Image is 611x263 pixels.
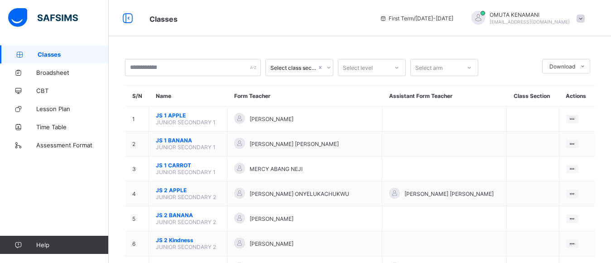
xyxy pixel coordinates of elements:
span: Time Table [36,123,109,131]
div: Select level [343,59,373,76]
th: Assistant Form Teacher [382,86,507,107]
span: [PERSON_NAME] [250,240,293,247]
span: Download [549,63,575,70]
span: [PERSON_NAME] [250,116,293,122]
td: 2 [125,131,149,156]
span: JS 2 APPLE [156,187,220,194]
td: 1 [125,107,149,131]
span: JUNIOR SECONDARY 2 [156,194,216,200]
span: [EMAIL_ADDRESS][DOMAIN_NAME] [490,19,570,24]
span: MERCY ABANG NEJI [250,166,303,172]
th: Form Teacher [227,86,382,107]
td: 3 [125,156,149,181]
div: Select arm [415,59,443,76]
td: 5 [125,206,149,231]
span: JS 1 APPLE [156,112,220,119]
span: Assessment Format [36,141,109,149]
span: JUNIOR SECONDARY 2 [156,219,216,225]
div: OMUTAKENAMANI [462,11,589,26]
th: Class Section [507,86,559,107]
span: JS 2 Kindness [156,237,220,244]
span: JUNIOR SECONDARY 1 [156,144,216,151]
span: JS 1 CARROT [156,162,220,169]
th: Actions [559,86,595,107]
span: [PERSON_NAME] [250,215,293,222]
span: JUNIOR SECONDARY 2 [156,244,216,250]
td: 6 [125,231,149,256]
span: Help [36,241,108,248]
span: [PERSON_NAME] ONYELUKACHUKWU [250,190,349,197]
span: Lesson Plan [36,105,109,112]
span: [PERSON_NAME] [PERSON_NAME] [404,190,494,197]
span: Classes [149,15,178,24]
span: Classes [38,51,109,58]
span: JS 2 BANANA [156,212,220,219]
span: session/term information [380,15,453,22]
span: Broadsheet [36,69,109,76]
span: [PERSON_NAME] [PERSON_NAME] [250,141,339,147]
th: Name [149,86,227,107]
th: S/N [125,86,149,107]
img: safsims [8,8,78,27]
td: 4 [125,181,149,206]
span: JUNIOR SECONDARY 1 [156,119,216,126]
span: CBT [36,87,109,94]
span: JS 1 BANANA [156,137,220,144]
span: JUNIOR SECONDARY 1 [156,169,216,175]
span: OMUTA KENAMANI [490,11,570,18]
div: Select class section [270,64,317,71]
